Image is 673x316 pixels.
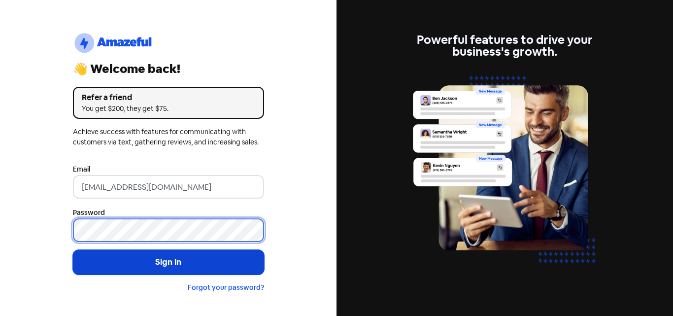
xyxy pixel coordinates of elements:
div: You get $200, they get $75. [82,104,255,114]
div: Refer a friend [82,92,255,104]
input: Enter your email address... [73,175,264,199]
button: Sign in [73,250,264,275]
div: Achieve success with features for communicating with customers via text, gathering reviews, and i... [73,127,264,147]
label: Email [73,164,90,175]
div: Powerful features to drive your business's growth. [409,34,601,58]
a: Forgot your password? [188,283,264,292]
img: inbox [409,70,601,282]
label: Password [73,208,105,218]
div: 👋 Welcome back! [73,63,264,75]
